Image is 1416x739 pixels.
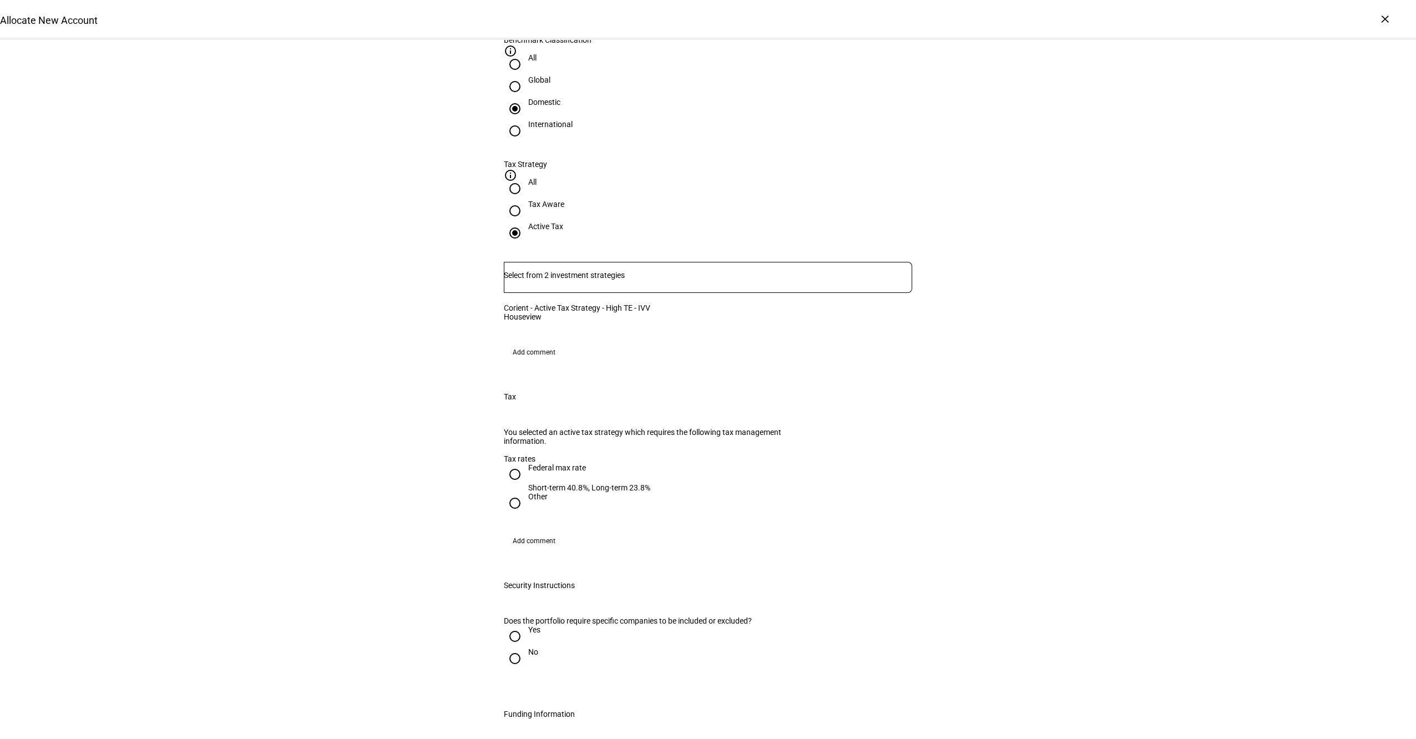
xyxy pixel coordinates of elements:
div: × [1376,10,1394,28]
span: Add comment [513,532,555,550]
div: Tax Aware [528,200,564,209]
mat-icon: info_outline [504,44,517,58]
div: Short-term 40.8%, Long-term 23.8% [528,483,650,492]
div: Yes [528,625,540,634]
span: Add comment [513,343,555,361]
div: Security Instructions [504,581,575,590]
input: Number [504,271,912,280]
div: Tax rates [504,454,912,463]
plt-strategy-filter-column-header: Tax Strategy [504,160,912,178]
div: Tax [504,392,516,401]
div: International [528,120,573,129]
div: Domestic [528,98,560,107]
div: Federal max rate [528,463,650,472]
div: Does the portfolio require specific companies to be included or excluded? [504,616,790,625]
div: Benchmark Classification [504,36,912,44]
div: Corient - Active Tax Strategy - High TE - IVV [504,303,912,312]
div: No [528,647,538,656]
button: Add comment [504,343,564,361]
div: All [528,53,537,62]
div: Tax Strategy [504,160,912,169]
div: Global [528,75,550,84]
mat-icon: info_outline [504,169,517,182]
div: All [528,178,537,186]
div: Other [528,492,548,501]
div: Houseview [504,312,912,321]
div: Active Tax [528,222,563,231]
button: Add comment [504,532,564,550]
div: You selected an active tax strategy which requires the following tax management information. [504,428,790,446]
plt-strategy-filter-column-header: Benchmark Classification [504,36,912,53]
div: Funding Information [504,710,575,718]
